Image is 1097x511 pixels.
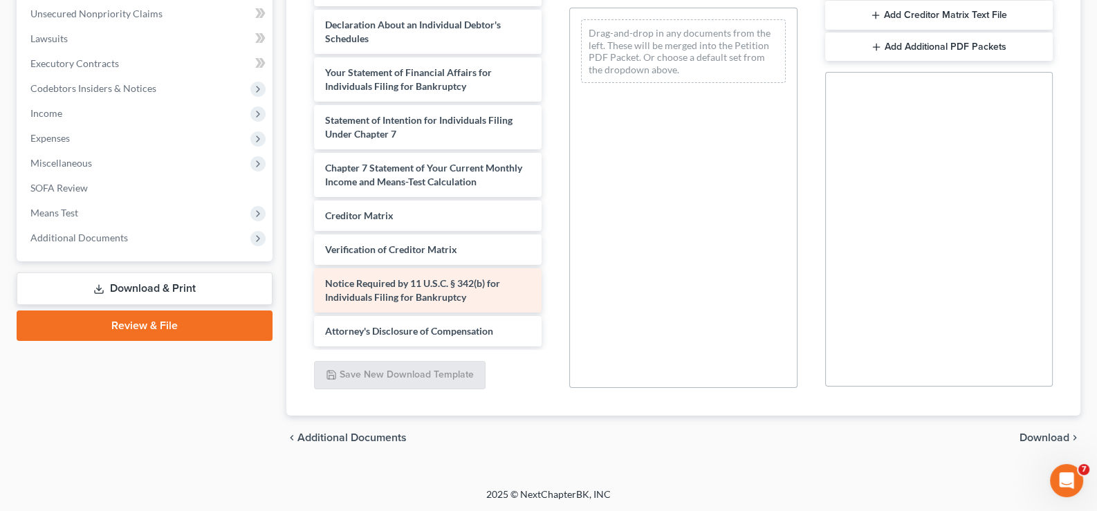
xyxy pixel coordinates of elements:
[30,157,92,169] span: Miscellaneous
[314,361,486,390] button: Save New Download Template
[30,232,128,243] span: Additional Documents
[61,68,255,420] div: -----This e-mail message from the Badaki Law Firm is intended only for named recipients. It conta...
[30,182,88,194] span: SOFA Review
[237,400,259,422] button: Send a message…
[19,176,273,201] a: SOFA Review
[19,26,273,51] a: Lawsuits
[9,6,35,32] button: go back
[241,6,268,32] button: Home
[1020,432,1080,443] button: Download chevron_right
[581,19,786,83] div: Drag-and-drop in any documents from the left. These will be merged into the Petition PDF Packet. ...
[825,32,1053,62] button: Add Additional PDF Packets
[325,162,522,187] span: Chapter 7 Statement of Your Current Monthly Income and Means-Test Calculation
[12,376,265,400] textarea: Message…
[67,17,172,31] p: The team can also help
[325,325,493,337] span: Attorney's Disclosure of Compensation
[19,1,273,26] a: Unsecured Nonpriority Claims
[61,48,255,62] div: Fax: [PHONE_NUMBER]
[297,432,407,443] span: Additional Documents
[325,19,501,44] span: Declaration About an Individual Debtor's Schedules
[1020,432,1069,443] span: Download
[325,66,492,92] span: Your Statement of Financial Affairs for Individuals Filing for Bankruptcy
[1078,464,1089,475] span: 7
[66,405,77,416] button: Upload attachment
[17,272,273,305] a: Download & Print
[325,243,457,255] span: Verification of Creditor Matrix
[30,57,119,69] span: Executory Contracts
[30,107,62,119] span: Income
[1069,432,1080,443] i: chevron_right
[67,7,116,17] h1: Operator
[325,210,394,221] span: Creditor Matrix
[44,405,55,416] button: Gif picker
[21,405,33,416] button: Emoji picker
[19,51,273,76] a: Executory Contracts
[30,132,70,144] span: Expenses
[30,82,156,94] span: Codebtors Insiders & Notices
[286,432,407,443] a: chevron_left Additional Documents
[39,8,62,30] img: Profile image for Operator
[825,1,1053,30] button: Add Creditor Matrix Text File
[325,277,500,303] span: Notice Required by 11 U.S.C. § 342(b) for Individuals Filing for Bankruptcy
[30,32,68,44] span: Lawsuits
[17,310,273,341] a: Review & File
[286,432,297,443] i: chevron_left
[172,48,253,59] a: [DOMAIN_NAME]
[30,8,163,19] span: Unsecured Nonpriority Claims
[30,207,78,219] span: Means Test
[1050,464,1083,497] iframe: Intercom live chat
[325,114,513,140] span: Statement of Intention for Individuals Filing Under Chapter 7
